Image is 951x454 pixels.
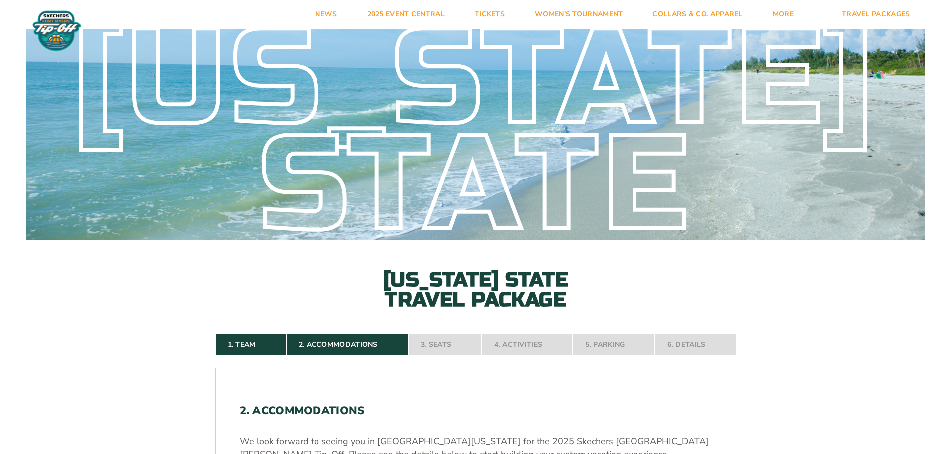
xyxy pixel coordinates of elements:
[240,404,712,417] h2: 2. Accommodations
[30,10,84,52] img: Fort Myers Tip-Off
[26,25,925,239] div: [US_STATE] State
[215,334,286,356] a: 1. Team
[366,270,586,310] h2: [US_STATE] State Travel Package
